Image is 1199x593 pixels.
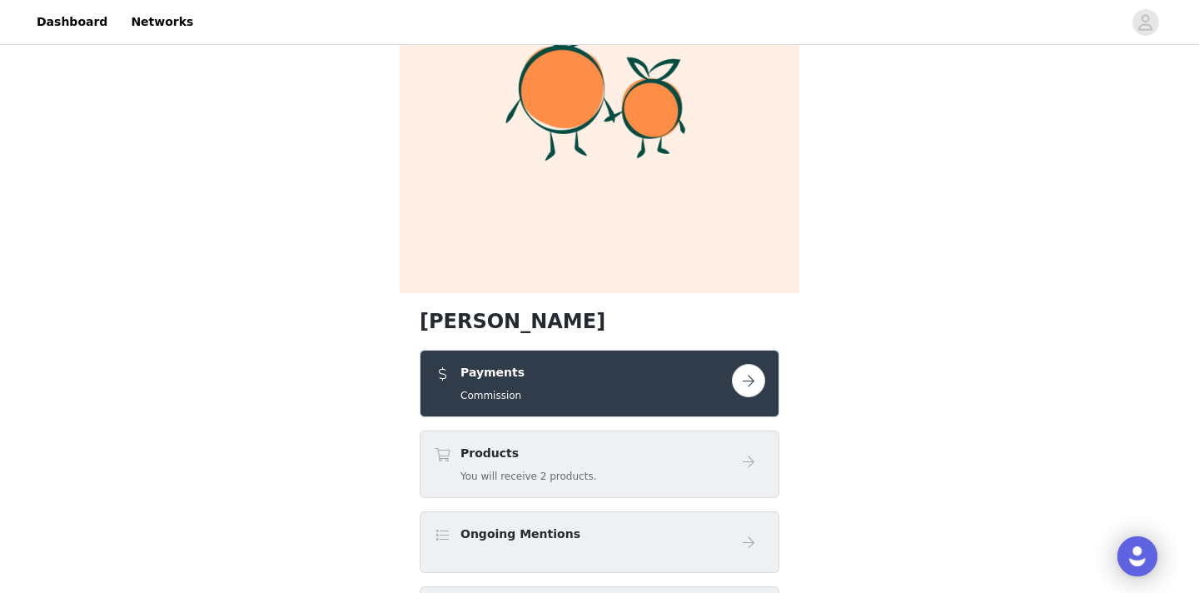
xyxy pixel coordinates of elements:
h5: You will receive 2 products. [460,469,596,484]
h4: Ongoing Mentions [460,526,580,543]
div: avatar [1137,9,1153,36]
h4: Payments [460,364,525,381]
h5: Commission [460,388,525,403]
div: Payments [420,350,779,417]
div: Open Intercom Messenger [1117,536,1157,576]
div: Products [420,431,779,498]
a: Dashboard [27,3,117,41]
a: Networks [121,3,203,41]
div: Ongoing Mentions [420,511,779,573]
h4: Products [460,445,596,462]
h1: [PERSON_NAME] [420,306,779,336]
